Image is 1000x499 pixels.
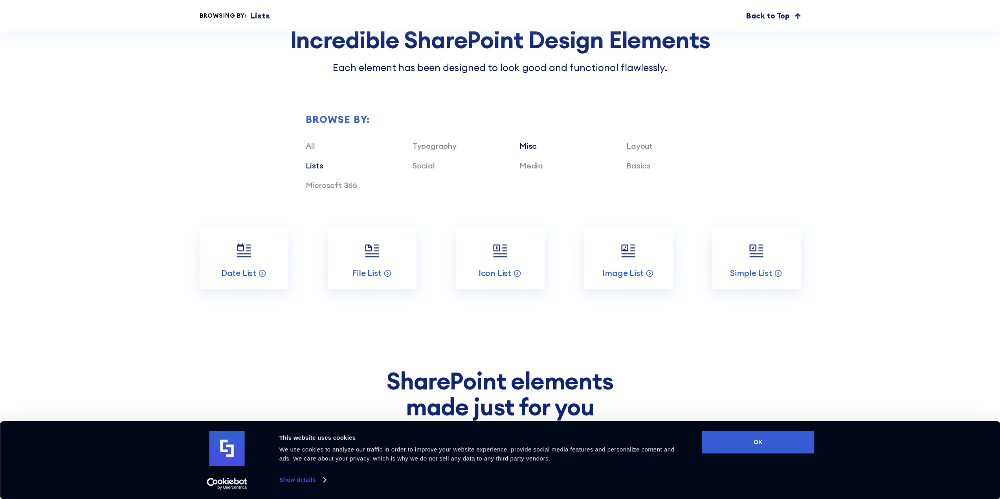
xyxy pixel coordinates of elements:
[519,161,543,170] a: Media
[235,368,765,420] h2: SharePoint elements made just for you
[712,228,801,289] a: Simple List
[306,180,357,190] a: Microsoft 365
[251,10,270,22] p: Lists
[193,478,261,490] a: Usercentrics Cookiebot - opens in a new window
[702,431,815,453] button: OK
[584,228,673,289] a: Image List
[306,141,315,151] a: All
[626,161,651,170] a: Basics
[626,141,653,151] a: Layout
[519,141,537,151] a: Misc
[306,115,734,124] div: Browse by:
[200,27,801,53] h2: Incredible SharePoint Design Elements
[479,268,511,278] p: Icon List
[352,268,381,278] p: File List
[232,239,256,263] img: Date List
[279,446,675,462] span: We use cookies to analyze our traffic in order to improve your website experience, provide social...
[200,228,288,289] a: Date List
[413,141,457,151] a: Typography
[617,239,640,263] img: Image List
[279,474,326,486] a: Show details
[209,431,245,466] img: logo
[413,161,435,170] a: Social
[200,60,801,75] p: Each element has been designed to look good and functional flawlessly.
[488,239,512,263] img: Icon List
[859,408,1000,499] iframe: Chat Widget
[456,228,545,289] a: Icon List
[279,433,684,442] div: This website uses cookies
[306,161,323,170] a: Lists
[745,239,768,263] img: Simple List
[221,268,256,278] p: Date List
[730,268,772,278] p: Simple List
[746,10,790,22] p: Back to Top
[200,11,247,20] div: Browsing by:
[602,268,643,278] p: Image List
[328,228,417,289] a: File List
[360,239,384,263] img: File List
[746,10,800,22] a: Back to Top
